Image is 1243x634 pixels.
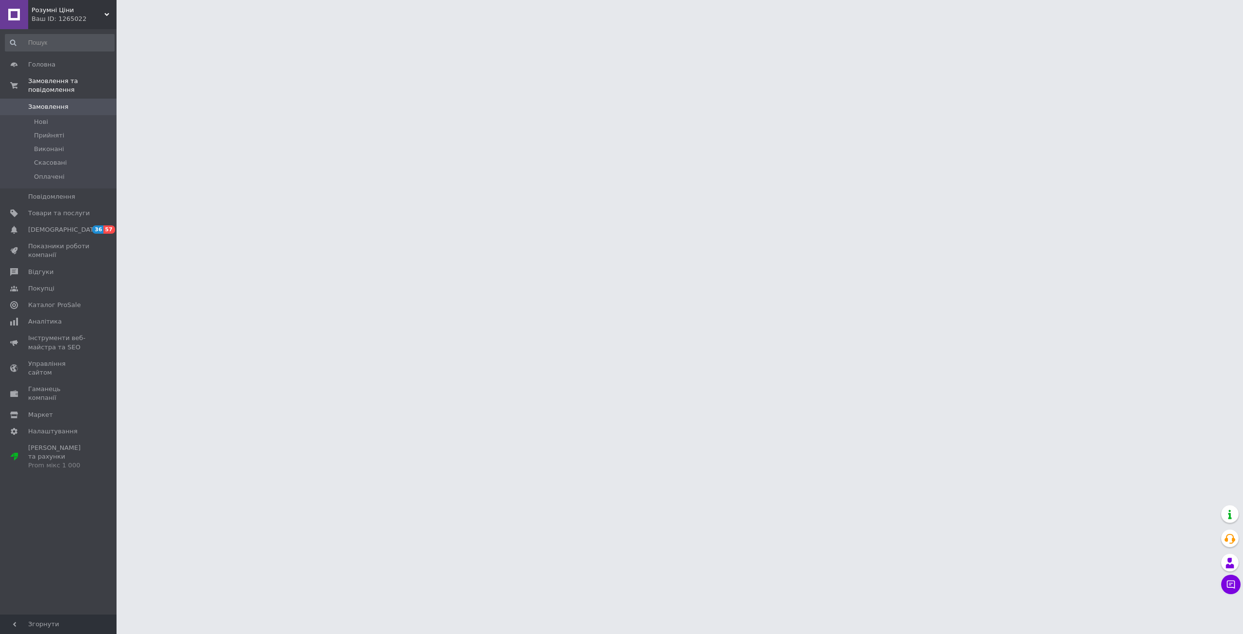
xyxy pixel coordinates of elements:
span: Повідомлення [28,192,75,201]
span: Інструменти веб-майстра та SEO [28,334,90,351]
span: Замовлення та повідомлення [28,77,117,94]
span: Виконані [34,145,64,154]
button: Чат з покупцем [1221,575,1241,594]
span: 57 [103,225,115,234]
span: Нові [34,118,48,126]
span: Маркет [28,411,53,419]
span: Прийняті [34,131,64,140]
span: Гаманець компанії [28,385,90,402]
span: Розумні Ціни [32,6,104,15]
span: Управління сайтом [28,360,90,377]
span: Головна [28,60,55,69]
span: 36 [92,225,103,234]
span: Оплачені [34,172,65,181]
span: Аналітика [28,317,62,326]
span: Товари та послуги [28,209,90,218]
span: Покупці [28,284,54,293]
div: Ваш ID: 1265022 [32,15,117,23]
div: Prom мікс 1 000 [28,461,90,470]
span: Скасовані [34,158,67,167]
span: Каталог ProSale [28,301,81,309]
span: [PERSON_NAME] та рахунки [28,444,90,470]
input: Пошук [5,34,115,51]
span: Відгуки [28,268,53,276]
span: Показники роботи компанії [28,242,90,259]
span: Замовлення [28,103,68,111]
span: Налаштування [28,427,78,436]
span: [DEMOGRAPHIC_DATA] [28,225,100,234]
